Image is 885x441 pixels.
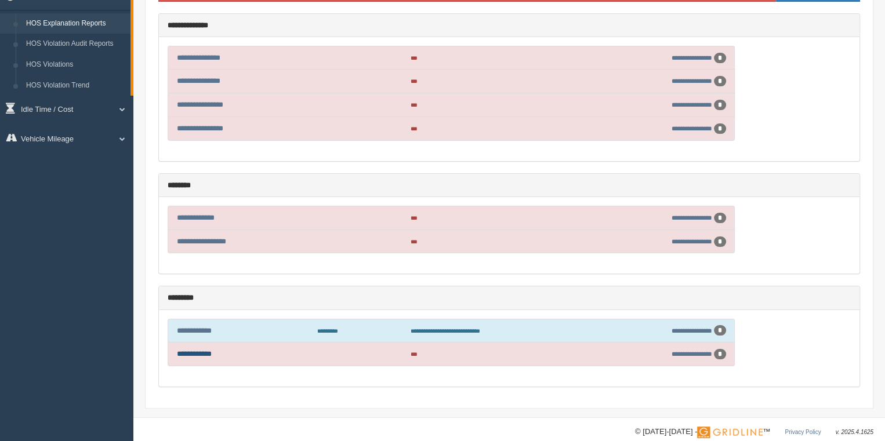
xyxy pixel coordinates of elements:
[21,75,130,96] a: HOS Violation Trend
[21,54,130,75] a: HOS Violations
[21,34,130,54] a: HOS Violation Audit Reports
[635,426,873,438] div: © [DATE]-[DATE] - ™
[785,429,821,435] a: Privacy Policy
[697,427,763,438] img: Gridline
[836,429,873,435] span: v. 2025.4.1625
[21,13,130,34] a: HOS Explanation Reports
